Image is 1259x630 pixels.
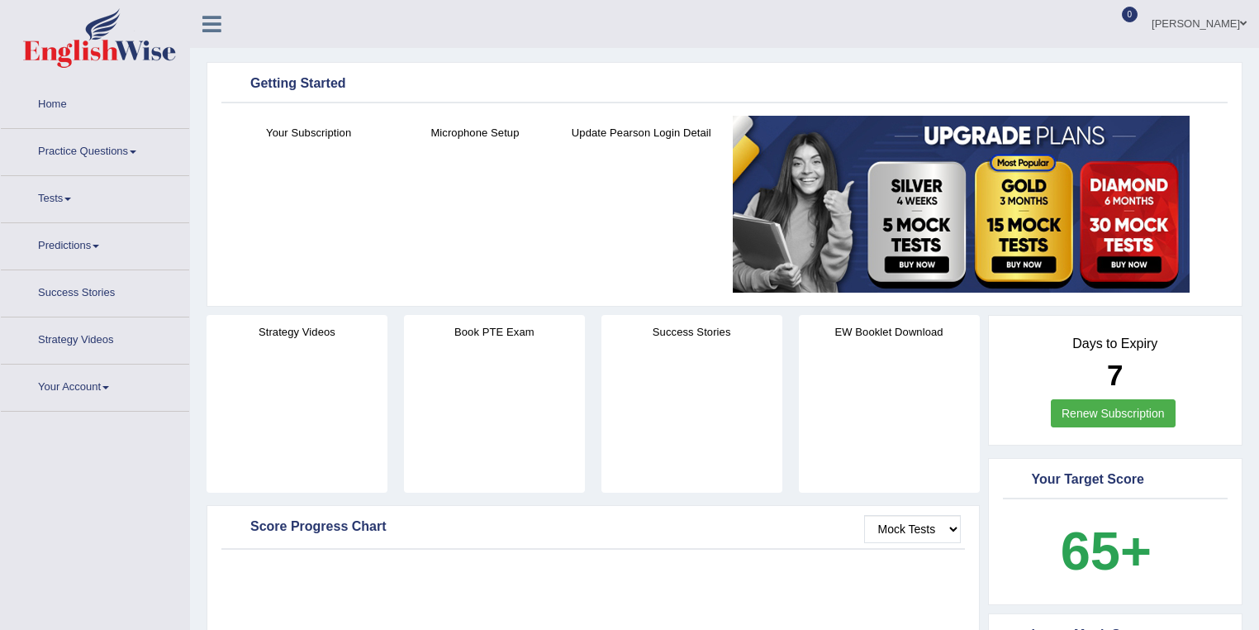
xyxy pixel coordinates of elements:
[1007,336,1224,351] h4: Days to Expiry
[1051,399,1176,427] a: Renew Subscription
[1,270,189,312] a: Success Stories
[1122,7,1138,22] span: 0
[799,323,980,341] h4: EW Booklet Download
[1061,521,1152,581] b: 65+
[733,116,1190,293] img: small5.jpg
[1107,359,1123,391] b: 7
[234,124,383,141] h4: Your Subscription
[1,129,189,170] a: Practice Questions
[1,317,189,359] a: Strategy Videos
[404,323,585,341] h4: Book PTE Exam
[1,223,189,265] a: Predictions
[400,124,549,141] h4: Microphone Setup
[207,323,387,341] h4: Strategy Videos
[1007,468,1224,493] div: Your Target Score
[601,323,782,341] h4: Success Stories
[1,365,189,406] a: Your Account
[226,515,961,540] div: Score Progress Chart
[567,124,716,141] h4: Update Pearson Login Detail
[226,72,1223,97] div: Getting Started
[1,82,189,123] a: Home
[1,176,189,217] a: Tests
